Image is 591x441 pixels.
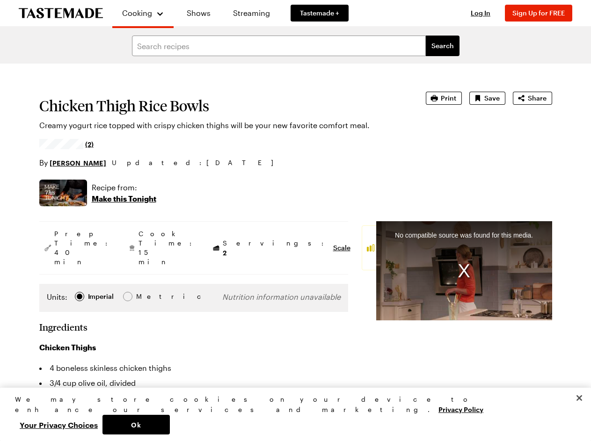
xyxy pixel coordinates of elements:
[15,394,568,434] div: Privacy
[47,291,67,303] label: Units:
[39,120,400,131] p: Creamy yogurt rice topped with crispy chicken thighs will be your new favorite comfort meal.
[426,36,460,56] button: filters
[88,291,115,302] span: Imperial
[122,8,152,17] span: Cooking
[47,291,156,304] div: Imperial Metric
[50,158,106,168] a: [PERSON_NAME]
[54,229,112,267] span: Prep Time: 40 min
[136,291,157,302] span: Metric
[376,221,552,320] video-js: Video Player
[469,92,505,105] button: Save recipe
[39,140,94,148] a: 4.5/5 stars from 2 reviews
[513,92,552,105] button: Share
[39,376,348,390] li: 3/4 cup olive oil, divided
[333,243,350,253] button: Scale
[431,41,454,51] span: Search
[92,182,156,193] p: Recipe from:
[222,292,341,301] span: Nutrition information unavailable
[102,415,170,434] button: Ok
[39,97,400,114] h1: Chicken Thigh Rice Bowls
[92,193,156,204] p: Make this Tonight
[39,157,106,168] p: By
[291,5,349,22] a: Tastemade +
[441,94,456,103] span: Print
[471,9,490,17] span: Log In
[88,291,114,302] div: Imperial
[528,94,547,103] span: Share
[15,415,102,434] button: Your Privacy Choices
[39,342,348,353] h3: Chicken Thighs
[122,4,164,22] button: Cooking
[39,361,348,376] li: 4 boneless skinless chicken thighs
[139,229,197,267] span: Cook Time: 15 min
[19,8,103,19] a: To Tastemade Home Page
[438,405,483,413] a: More information about your privacy, opens in a new tab
[300,8,339,18] span: Tastemade +
[376,221,552,320] div: Modal Window
[223,239,328,258] span: Servings:
[39,180,87,206] img: Show where recipe is used
[85,139,94,149] span: (2)
[569,388,590,408] button: Close
[376,221,552,320] div: No compatible source was found for this media.
[39,321,88,333] h2: Ingredients
[136,291,156,302] div: Metric
[92,182,156,204] a: Recipe from:Make this Tonight
[505,5,572,22] button: Sign Up for FREE
[132,36,426,56] input: Search recipes
[462,8,499,18] button: Log In
[426,92,462,105] button: Print
[15,394,568,415] div: We may store cookies on your device to enhance our services and marketing.
[112,158,283,168] span: Updated : [DATE]
[223,248,226,257] span: 2
[484,94,500,103] span: Save
[512,9,565,17] span: Sign Up for FREE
